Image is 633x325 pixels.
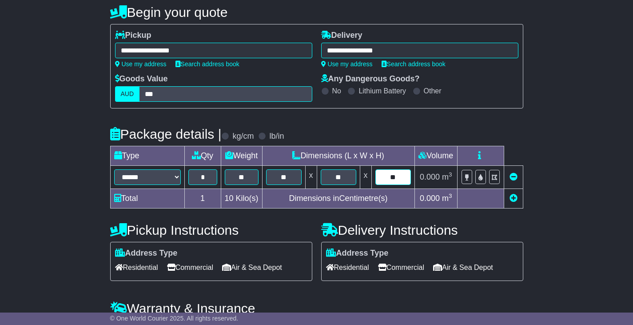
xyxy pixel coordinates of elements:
label: AUD [115,86,140,102]
span: Air & Sea Depot [222,261,282,274]
label: lb/in [269,132,284,141]
span: Residential [115,261,158,274]
a: Search address book [382,60,446,68]
a: Use my address [115,60,167,68]
label: Lithium Battery [358,87,406,95]
h4: Begin your quote [110,5,523,20]
span: m [442,194,452,203]
h4: Delivery Instructions [321,223,523,237]
label: Address Type [326,249,389,258]
span: Commercial [378,261,424,274]
td: Volume [414,146,457,166]
td: x [305,166,317,189]
td: Dimensions (L x W x H) [262,146,414,166]
td: Qty [184,146,221,166]
label: Other [424,87,442,95]
label: Goods Value [115,74,168,84]
td: Dimensions in Centimetre(s) [262,189,414,209]
td: Type [110,146,184,166]
span: Commercial [167,261,213,274]
a: Search address book [175,60,239,68]
sup: 3 [449,171,452,178]
label: Any Dangerous Goods? [321,74,420,84]
h4: Warranty & Insurance [110,301,523,316]
label: Pickup [115,31,151,40]
td: Kilo(s) [221,189,262,209]
span: m [442,173,452,181]
a: Use my address [321,60,373,68]
span: 10 [225,194,234,203]
span: 0.000 [420,173,440,181]
span: 0.000 [420,194,440,203]
span: Air & Sea Depot [433,261,493,274]
a: Add new item [510,194,518,203]
td: Total [110,189,184,209]
label: kg/cm [232,132,254,141]
h4: Package details | [110,127,222,141]
td: Weight [221,146,262,166]
td: x [360,166,371,189]
label: Delivery [321,31,362,40]
sup: 3 [449,193,452,199]
label: No [332,87,341,95]
a: Remove this item [510,173,518,181]
span: © One World Courier 2025. All rights reserved. [110,315,239,322]
label: Address Type [115,249,178,258]
td: 1 [184,189,221,209]
span: Residential [326,261,369,274]
h4: Pickup Instructions [110,223,312,237]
